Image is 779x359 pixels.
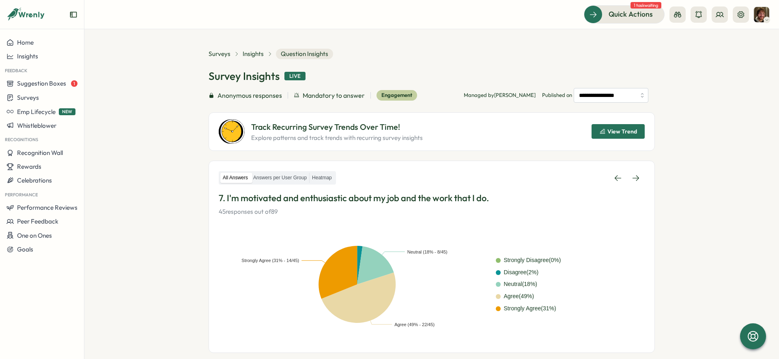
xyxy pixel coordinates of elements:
p: 7. I'm motivated and enthusiastic about my job and the work that I do. [219,192,645,204]
div: Neutral ( 18 %) [504,280,538,289]
span: Whistleblower [17,122,56,129]
p: Track Recurring Survey Trends Over Time! [251,121,423,133]
button: Quick Actions [584,5,665,23]
span: Question Insights [276,49,333,59]
div: Engagement [377,90,417,101]
span: View Trend [607,129,637,134]
span: Insights [17,52,38,60]
button: Expand sidebar [69,11,77,19]
div: Disagree ( 2 %) [504,268,539,277]
text: Agree (49% - 22/45) [394,322,435,327]
div: Strongly Agree ( 31 %) [504,304,556,313]
span: Anonymous responses [217,90,282,101]
label: All Answers [220,173,250,183]
label: Answers per User Group [251,173,309,183]
a: Surveys [209,49,230,58]
span: Performance Reviews [17,204,77,211]
span: 1 [71,80,77,87]
p: Explore patterns and track trends with recurring survey insights [251,133,423,142]
label: Heatmap [310,173,334,183]
span: Suggestion Boxes [17,80,66,87]
span: Surveys [17,94,39,101]
span: [PERSON_NAME] [494,92,536,98]
div: Strongly Disagree ( 0 %) [504,256,561,265]
text: Strongly Agree (31% - 14/45) [241,258,299,263]
p: Managed by [464,92,536,99]
span: Home [17,39,34,46]
div: Agree ( 49 %) [504,292,534,301]
p: 45 responses out of 89 [219,207,645,216]
img: Nick Lacasse [754,7,769,22]
span: Rewards [17,163,41,170]
h1: Survey Insights [209,69,280,83]
span: Peer Feedback [17,217,58,225]
span: NEW [59,108,75,115]
span: Emp Lifecycle [17,108,56,116]
span: 1 task waiting [631,2,661,9]
span: Goals [17,245,33,253]
span: Quick Actions [609,9,653,19]
span: Recognition Wall [17,149,63,157]
div: Live [284,72,306,81]
span: Mandatory to answer [303,90,365,101]
button: View Trend [592,124,645,139]
span: Published on [542,88,648,103]
span: One on Ones [17,232,52,239]
text: Neutral (18% - 8/45) [407,249,448,254]
a: Insights [243,49,264,58]
span: Celebrations [17,176,52,184]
